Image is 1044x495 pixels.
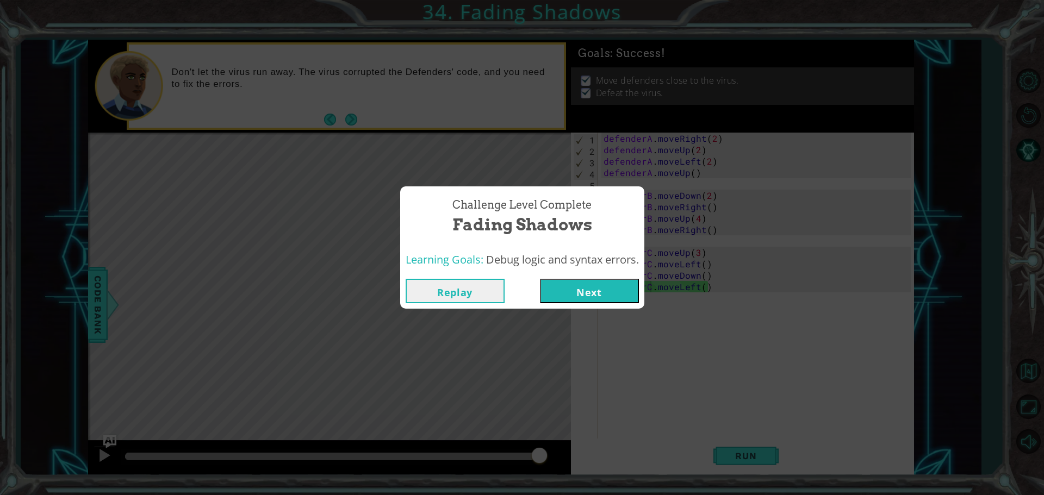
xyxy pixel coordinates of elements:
button: Next [540,279,639,303]
button: Replay [406,279,505,303]
span: Debug logic and syntax errors. [486,252,639,267]
span: Fading Shadows [452,213,592,236]
span: Challenge Level Complete [452,197,592,213]
span: Learning Goals: [406,252,483,267]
